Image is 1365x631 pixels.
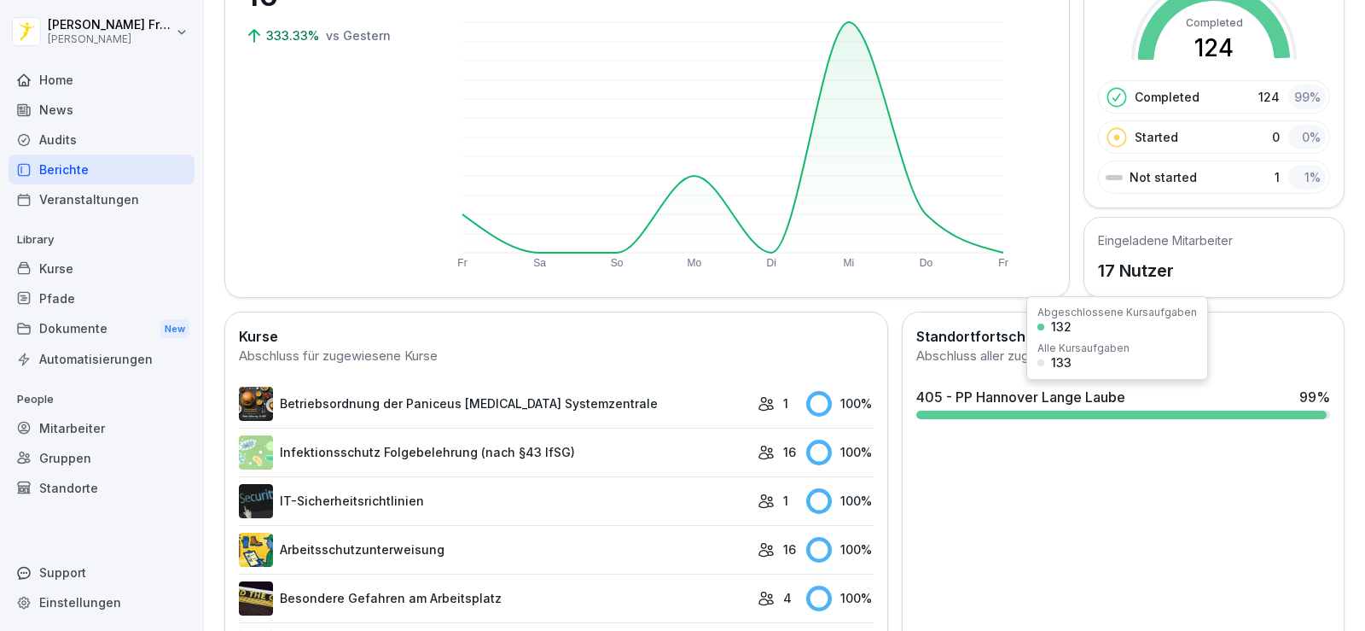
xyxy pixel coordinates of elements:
[1288,165,1326,190] div: 1 %
[239,581,749,616] a: Besondere Gefahren am Arbeitsplatz
[9,226,195,254] p: Library
[9,155,195,184] a: Berichte
[9,587,195,617] a: Einstellungen
[9,95,195,125] a: News
[1051,357,1072,369] div: 133
[783,492,788,510] p: 1
[1299,387,1330,407] div: 99 %
[239,533,273,567] img: bgsrfyvhdm6180ponve2jajk.png
[1037,307,1197,318] div: Abgeschlossene Kursaufgaben
[783,589,792,607] p: 4
[48,18,172,32] p: [PERSON_NAME] Frontini
[239,484,273,518] img: msj3dytn6rmugecro9tfk5p0.png
[1272,128,1280,146] p: 0
[1098,258,1233,283] p: 17 Nutzer
[783,443,796,461] p: 16
[806,488,874,514] div: 100 %
[9,344,195,374] a: Automatisierungen
[1135,128,1178,146] p: Started
[266,26,322,44] p: 333.33%
[9,254,195,283] a: Kurse
[909,380,1337,426] a: 405 - PP Hannover Lange Laube99%
[1258,88,1280,106] p: 124
[1037,343,1130,353] div: Alle Kursaufgaben
[239,347,874,366] div: Abschluss für zugewiesene Kurse
[1275,168,1280,186] p: 1
[767,257,776,269] text: Di
[533,257,546,269] text: Sa
[687,257,701,269] text: Mo
[326,26,391,44] p: vs Gestern
[9,283,195,313] a: Pfade
[920,257,933,269] text: Do
[239,581,273,616] img: zq4t51x0wy87l3xh8s87q7rq.png
[916,387,1125,407] div: 405 - PP Hannover Lange Laube
[611,257,624,269] text: So
[9,184,195,214] a: Veranstaltungen
[9,65,195,95] a: Home
[160,319,189,339] div: New
[783,394,788,412] p: 1
[239,435,273,470] img: tgff07aey9ahi6f4hltuk21p.png
[806,537,874,563] div: 100 %
[9,413,195,443] a: Mitarbeiter
[457,257,467,269] text: Fr
[998,257,1008,269] text: Fr
[1051,321,1072,333] div: 132
[239,387,749,421] a: Betriebsordnung der Paniceus [MEDICAL_DATA] Systemzentrale
[1288,125,1326,149] div: 0 %
[844,257,855,269] text: Mi
[9,473,195,503] a: Standorte
[9,443,195,473] a: Gruppen
[9,386,195,413] p: People
[916,326,1330,347] h2: Standortfortschritt
[1135,88,1199,106] p: Completed
[9,558,195,587] div: Support
[239,533,749,567] a: Arbeitsschutzunterweisung
[9,313,195,345] a: DokumenteNew
[916,347,1330,366] div: Abschluss aller zugewiesenen Kurse pro Standort
[1288,85,1326,109] div: 99 %
[48,33,172,45] p: [PERSON_NAME]
[806,391,874,417] div: 100 %
[783,540,796,558] p: 16
[1098,231,1233,249] h5: Eingeladene Mitarbeiter
[9,125,195,155] a: Audits
[806,440,874,465] div: 100 %
[239,387,273,421] img: erelp9ks1mghlbfzfpgfvnw0.png
[239,435,749,470] a: Infektionsschutz Folgebelehrung (nach §43 IfSG)
[239,326,874,347] h2: Kurse
[806,586,874,611] div: 100 %
[1130,168,1197,186] p: Not started
[239,484,749,518] a: IT-Sicherheitsrichtlinien
[9,313,195,345] div: Dokumente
